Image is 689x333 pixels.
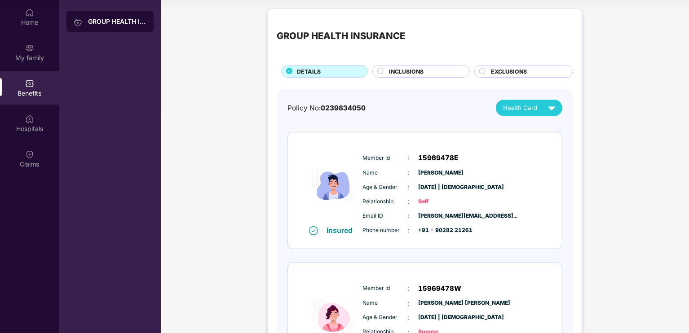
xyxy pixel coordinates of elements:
[419,197,464,206] span: Self
[503,103,537,113] span: Health Card
[363,284,408,293] span: Member Id
[491,67,527,76] span: EXCLUSIONS
[287,103,366,114] div: Policy No:
[389,67,424,76] span: INCLUSIONS
[25,114,34,123] img: svg+xml;base64,PHN2ZyBpZD0iSG9zcGl0YWxzIiB4bWxucz0iaHR0cDovL3d3dy53My5vcmcvMjAwMC9zdmciIHdpZHRoPS...
[408,182,410,192] span: :
[25,79,34,88] img: svg+xml;base64,PHN2ZyBpZD0iQmVuZWZpdHMiIHhtbG5zPSJodHRwOi8vd3d3LnczLm9yZy8yMDAwL3N2ZyIgd2lkdGg9Ij...
[25,8,34,17] img: svg+xml;base64,PHN2ZyBpZD0iSG9tZSIgeG1sbnM9Imh0dHA6Ly93d3cudzMub3JnLzIwMDAvc3ZnIiB3aWR0aD0iMjAiIG...
[307,146,361,225] img: icon
[408,284,410,294] span: :
[419,313,464,322] span: [DATE] | [DEMOGRAPHIC_DATA]
[363,299,408,307] span: Name
[419,226,464,235] span: +91 - 90282 21261
[277,29,405,43] div: GROUP HEALTH INSURANCE
[25,44,34,53] img: svg+xml;base64,PHN2ZyB3aWR0aD0iMjAiIGhlaWdodD0iMjAiIHZpZXdCb3g9IjAgMCAyMCAyMCIgZmlsbD0ibm9uZSIgeG...
[408,197,410,206] span: :
[363,154,408,162] span: Member Id
[309,226,318,235] img: svg+xml;base64,PHN2ZyB4bWxucz0iaHR0cDovL3d3dy53My5vcmcvMjAwMC9zdmciIHdpZHRoPSIxNiIgaGVpZ2h0PSIxNi...
[363,313,408,322] span: Age & Gender
[419,283,462,294] span: 15969478W
[408,225,410,235] span: :
[419,299,464,307] span: [PERSON_NAME] [PERSON_NAME]
[408,298,410,308] span: :
[74,18,83,26] img: svg+xml;base64,PHN2ZyB3aWR0aD0iMjAiIGhlaWdodD0iMjAiIHZpZXdCb3g9IjAgMCAyMCAyMCIgZmlsbD0ibm9uZSIgeG...
[363,197,408,206] span: Relationship
[408,168,410,178] span: :
[88,17,146,26] div: GROUP HEALTH INSURANCE
[363,226,408,235] span: Phone number
[297,67,321,76] span: DETAILS
[363,169,408,177] span: Name
[496,100,562,116] button: Health Card
[408,313,410,323] span: :
[544,100,560,116] img: svg+xml;base64,PHN2ZyB4bWxucz0iaHR0cDovL3d3dy53My5vcmcvMjAwMC9zdmciIHZpZXdCb3g9IjAgMCAyNCAyNCIgd2...
[25,150,34,159] img: svg+xml;base64,PHN2ZyBpZD0iQ2xhaW0iIHhtbG5zPSJodHRwOi8vd3d3LnczLm9yZy8yMDAwL3N2ZyIgd2lkdGg9IjIwIi...
[419,212,464,220] span: [PERSON_NAME][EMAIL_ADDRESS]...
[419,153,459,163] span: 15969478E
[419,169,464,177] span: [PERSON_NAME]
[419,183,464,192] span: [DATE] | [DEMOGRAPHIC_DATA]
[408,153,410,163] span: :
[363,183,408,192] span: Age & Gender
[408,211,410,221] span: :
[321,104,366,112] span: 0239834050
[363,212,408,220] span: Email ID
[327,226,358,235] div: Insured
